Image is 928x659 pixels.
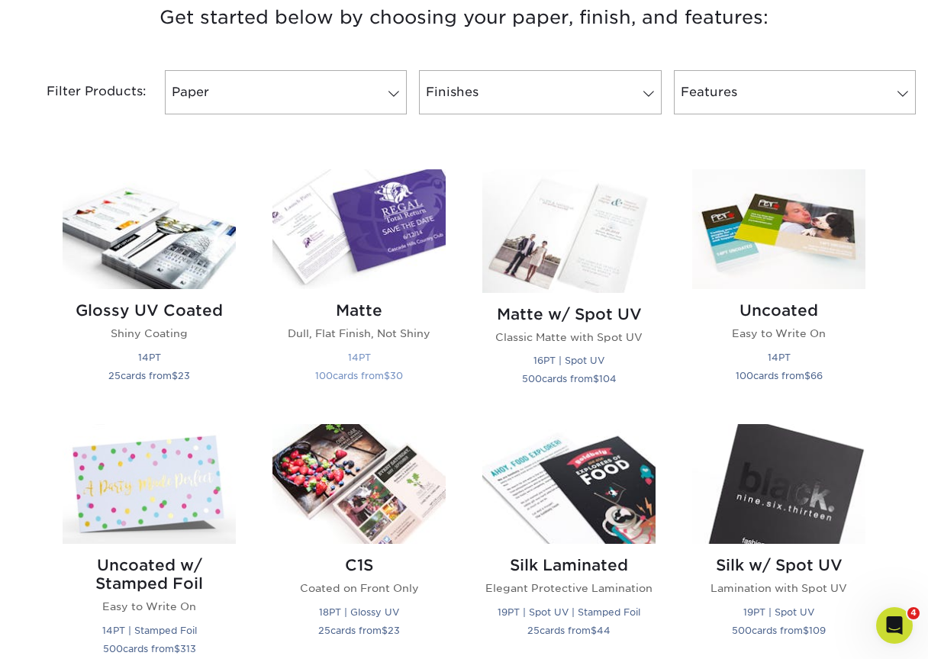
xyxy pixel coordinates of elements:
span: $ [593,373,599,384]
a: Paper [165,70,407,114]
small: 19PT | Spot UV [743,606,814,618]
a: Features [674,70,916,114]
span: 500 [522,373,542,384]
span: $ [174,643,180,654]
a: Finishes [419,70,661,114]
p: Easy to Write On [63,599,236,614]
small: 14PT | Stamped Foil [102,625,197,636]
img: Matte Postcards [272,169,446,289]
img: Glossy UV Coated Postcards [63,169,236,289]
div: Filter Products: [6,70,159,114]
a: Uncoated Postcards Uncoated Easy to Write On 14PT 100cards from$66 [692,169,865,406]
small: cards from [732,625,826,636]
small: cards from [736,370,823,381]
img: Silk w/ Spot UV Postcards [692,424,865,544]
h2: Silk Laminated [482,556,656,574]
a: Matte Postcards Matte Dull, Flat Finish, Not Shiny 14PT 100cards from$30 [272,169,446,406]
small: cards from [318,625,400,636]
small: 16PT | Spot UV [533,355,604,366]
span: 44 [597,625,611,636]
span: 104 [599,373,617,384]
small: cards from [522,373,617,384]
h2: Uncoated w/ Stamped Foil [63,556,236,593]
h2: Silk w/ Spot UV [692,556,865,574]
iframe: Intercom live chat [876,607,913,644]
h2: C1S [272,556,446,574]
span: $ [384,370,390,381]
span: $ [382,625,388,636]
small: 14PT [138,352,161,363]
img: Uncoated w/ Stamped Foil Postcards [63,424,236,544]
span: 66 [810,370,823,381]
img: Uncoated Postcards [692,169,865,289]
p: Lamination with Spot UV [692,580,865,596]
small: cards from [527,625,611,636]
span: 500 [732,625,752,636]
span: 25 [527,625,540,636]
small: cards from [103,643,196,654]
small: 18PT | Glossy UV [319,606,399,618]
h2: Glossy UV Coated [63,301,236,320]
small: cards from [108,370,190,381]
small: cards from [315,370,403,381]
span: 109 [809,625,826,636]
span: $ [803,625,809,636]
iframe: Google Customer Reviews [4,612,130,654]
span: 30 [390,370,403,381]
p: Classic Matte with Spot UV [482,329,656,345]
p: Dull, Flat Finish, Not Shiny [272,326,446,341]
img: Matte w/ Spot UV Postcards [482,169,656,293]
span: 4 [907,607,920,619]
span: 313 [180,643,196,654]
p: Shiny Coating [63,326,236,341]
img: Silk Laminated Postcards [482,424,656,544]
span: $ [804,370,810,381]
h2: Matte [272,301,446,320]
span: 100 [736,370,753,381]
span: $ [172,370,178,381]
span: 23 [388,625,400,636]
a: Matte w/ Spot UV Postcards Matte w/ Spot UV Classic Matte with Spot UV 16PT | Spot UV 500cards fr... [482,169,656,406]
span: 25 [108,370,121,381]
a: Glossy UV Coated Postcards Glossy UV Coated Shiny Coating 14PT 25cards from$23 [63,169,236,406]
small: 19PT | Spot UV | Stamped Foil [498,606,640,618]
small: 14PT [768,352,791,363]
span: 23 [178,370,190,381]
p: Coated on Front Only [272,580,446,596]
img: C1S Postcards [272,424,446,544]
span: 100 [315,370,333,381]
h2: Matte w/ Spot UV [482,305,656,323]
p: Elegant Protective Lamination [482,580,656,596]
span: 25 [318,625,330,636]
h2: Uncoated [692,301,865,320]
p: Easy to Write On [692,326,865,341]
span: $ [591,625,597,636]
small: 14PT [348,352,371,363]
